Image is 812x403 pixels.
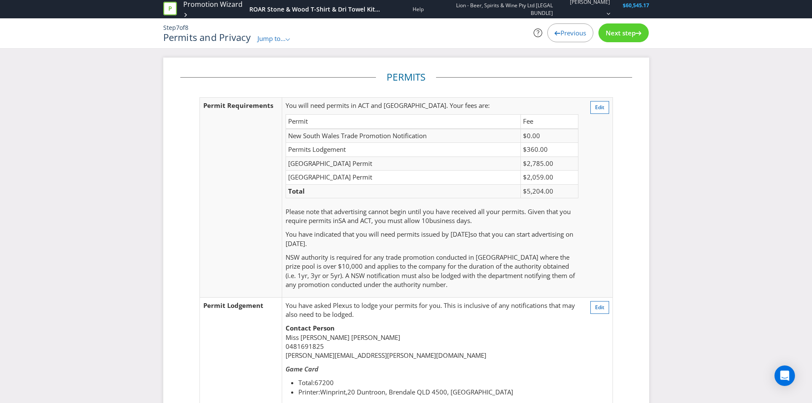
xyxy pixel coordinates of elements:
[286,365,318,373] em: Game Card
[286,157,521,170] td: [GEOGRAPHIC_DATA] Permit
[521,171,578,184] td: $2,059.00
[351,333,400,342] span: [PERSON_NAME]
[286,239,305,248] span: [DATE]
[176,23,179,32] span: 7
[179,23,185,32] span: of
[561,29,586,37] span: Previous
[590,301,609,314] button: Edit
[347,388,513,396] span: 20 Duntroon, Brendale QLD 4500, [GEOGRAPHIC_DATA]
[595,104,604,111] span: Edit
[346,388,347,396] span: ,
[623,2,649,9] span: $60,545.17
[315,378,334,387] span: 67200
[185,23,188,32] span: 8
[320,388,346,396] span: Winprint
[286,143,521,157] td: Permits Lodgement
[286,230,449,238] span: You have indicated that you will need permits issued by
[199,97,282,297] td: Permit Requirements
[590,101,609,114] button: Edit
[163,23,176,32] span: Step
[595,304,604,311] span: Edit
[286,207,571,225] span: Please note that advertising cannot begin until you have received all your permits. Given that yo...
[298,378,315,387] span: Total:
[257,34,286,43] span: Jump to...
[249,5,380,14] div: ROAR Stone & Wood T-Shirt & Dri Towel Kit 25
[521,184,578,198] td: $5,204.00
[327,101,446,110] span: permits in ACT and [GEOGRAPHIC_DATA]
[521,143,578,157] td: $360.00
[521,157,578,170] td: $2,785.00
[470,216,472,225] span: .
[286,101,325,110] span: You will need
[376,70,436,84] legend: Permits
[286,333,299,342] span: Miss
[286,351,486,360] span: [PERSON_NAME][EMAIL_ADDRESS][PERSON_NAME][DOMAIN_NAME]
[286,324,335,332] strong: Contact Person
[774,365,795,386] div: Open Intercom Messenger
[338,216,371,225] span: SA and ACT
[301,333,350,342] span: [PERSON_NAME]
[163,32,251,42] h1: Permits and Privacy
[286,129,521,143] td: New South Wales Trade Promotion Notification
[521,129,578,143] td: $0.00
[298,388,320,396] span: Printer:
[467,216,470,225] span: s
[371,216,420,225] span: , you must allow
[413,6,424,13] a: Help
[286,115,521,129] td: Permit
[286,301,578,319] p: You have asked Plexus to lodge your permits for you. This is inclusive of any notifications that ...
[288,187,305,195] strong: Total
[521,115,578,129] td: Fee
[305,239,307,248] span: .
[606,29,636,37] span: Next step
[446,101,490,110] span: . Your fees are:
[286,171,521,184] td: [GEOGRAPHIC_DATA] Permit
[422,216,429,225] span: 10
[436,2,553,16] span: Lion - Beer, Spirits & Wine Pty Ltd [LEGAL BUNDLE]
[429,216,467,225] span: business day
[451,230,470,238] span: [DATE]
[470,230,573,238] span: so that you can start advertising on
[286,253,578,290] p: NSW authority is required for any trade promotion conducted in [GEOGRAPHIC_DATA] where the prize ...
[286,342,324,351] span: 0481691825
